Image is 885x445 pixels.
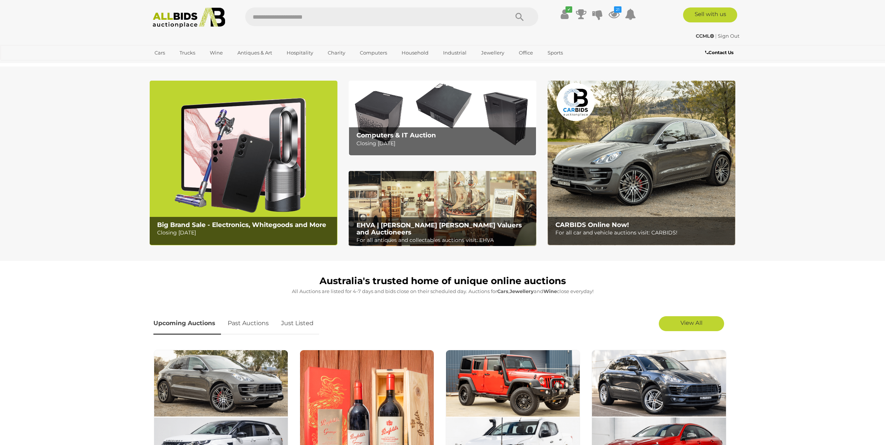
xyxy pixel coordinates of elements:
[150,47,170,59] a: Cars
[608,7,620,21] a: 21
[559,7,570,21] a: ✔
[205,47,228,59] a: Wine
[514,47,538,59] a: Office
[157,228,333,237] p: Closing [DATE]
[705,50,733,55] b: Contact Us
[233,47,277,59] a: Antiques & Art
[718,33,739,39] a: Sign Out
[476,47,509,59] a: Jewellery
[349,171,536,246] img: EHVA | Evans Hastings Valuers and Auctioneers
[683,7,737,22] a: Sell with us
[282,47,318,59] a: Hospitality
[175,47,200,59] a: Trucks
[659,316,724,331] a: View All
[543,47,568,59] a: Sports
[696,33,715,39] a: CCML
[356,131,436,139] b: Computers & IT Auction
[222,312,274,334] a: Past Auctions
[438,47,471,59] a: Industrial
[715,33,717,39] span: |
[275,312,319,334] a: Just Listed
[149,7,230,28] img: Allbids.com.au
[696,33,714,39] strong: CCML
[555,221,629,228] b: CARBIDS Online Now!
[157,221,326,228] b: Big Brand Sale - Electronics, Whitegoods and More
[680,319,702,326] span: View All
[510,288,534,294] strong: Jewellery
[153,276,732,286] h1: Australia's trusted home of unique online auctions
[355,47,392,59] a: Computers
[150,59,212,71] a: [GEOGRAPHIC_DATA]
[397,47,433,59] a: Household
[153,312,221,334] a: Upcoming Auctions
[356,236,532,245] p: For all antiques and collectables auctions visit: EHVA
[705,49,735,57] a: Contact Us
[153,287,732,296] p: All Auctions are listed for 4-7 days and bids close on their scheduled day. Auctions for , and cl...
[548,81,735,245] a: CARBIDS Online Now! CARBIDS Online Now! For all car and vehicle auctions visit: CARBIDS!
[150,81,337,245] a: Big Brand Sale - Electronics, Whitegoods and More Big Brand Sale - Electronics, Whitegoods and Mo...
[548,81,735,245] img: CARBIDS Online Now!
[555,228,731,237] p: For all car and vehicle auctions visit: CARBIDS!
[497,288,508,294] strong: Cars
[356,139,532,148] p: Closing [DATE]
[356,221,522,236] b: EHVA | [PERSON_NAME] [PERSON_NAME] Valuers and Auctioneers
[501,7,538,26] button: Search
[349,81,536,156] img: Computers & IT Auction
[565,6,572,13] i: ✔
[349,171,536,246] a: EHVA | Evans Hastings Valuers and Auctioneers EHVA | [PERSON_NAME] [PERSON_NAME] Valuers and Auct...
[543,288,557,294] strong: Wine
[349,81,536,156] a: Computers & IT Auction Computers & IT Auction Closing [DATE]
[150,81,337,245] img: Big Brand Sale - Electronics, Whitegoods and More
[323,47,350,59] a: Charity
[614,6,621,13] i: 21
